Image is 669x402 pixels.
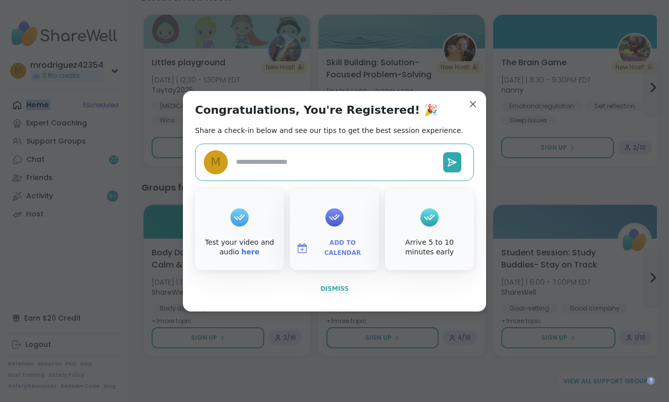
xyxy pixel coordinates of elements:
button: Dismiss [195,278,474,299]
span: Add to Calendar [312,238,373,258]
a: here [242,248,260,256]
div: Test your video and audio [197,238,282,257]
span: m [211,153,221,171]
span: Dismiss [320,285,349,292]
iframe: Spotlight [647,377,655,385]
h1: Congratulations, You're Registered! 🎉 [195,103,438,117]
h2: Share a check-in below and see our tips to get the best session experience. [195,125,463,136]
div: Arrive 5 to 10 minutes early [387,238,472,257]
button: Add to Calendar [292,238,377,259]
img: ShareWell Logomark [296,242,308,254]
